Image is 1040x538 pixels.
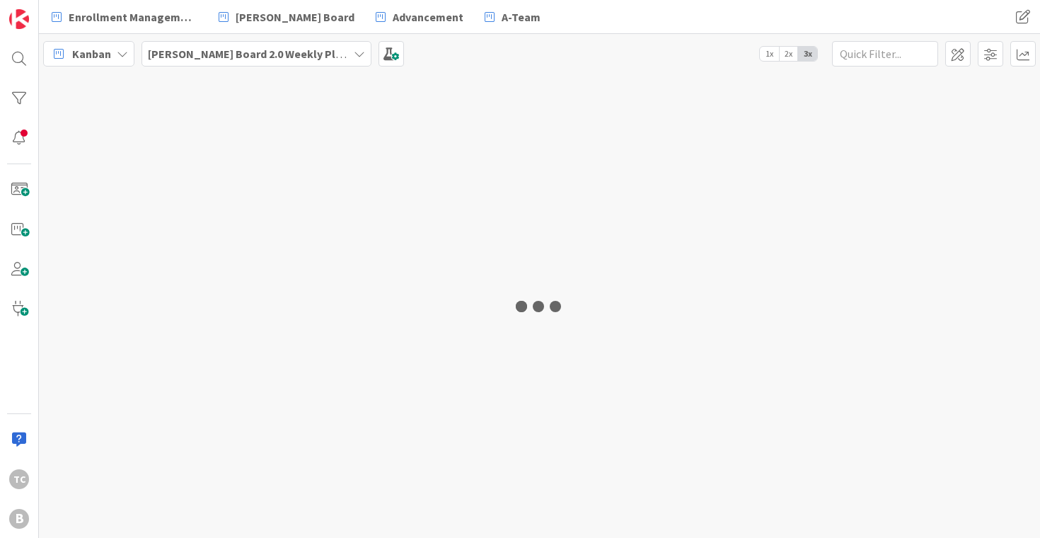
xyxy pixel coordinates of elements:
[236,8,354,25] span: [PERSON_NAME] Board
[210,4,363,30] a: [PERSON_NAME] Board
[9,509,29,529] div: B
[9,9,29,29] img: Visit kanbanzone.com
[393,8,463,25] span: Advancement
[760,47,779,61] span: 1x
[502,8,541,25] span: A-Team
[9,469,29,489] div: TC
[148,47,371,61] b: [PERSON_NAME] Board 2.0 Weekly Planning
[367,4,472,30] a: Advancement
[832,41,938,67] input: Quick Filter...
[72,45,111,62] span: Kanban
[798,47,817,61] span: 3x
[779,47,798,61] span: 2x
[69,8,197,25] span: Enrollment Management
[43,4,206,30] a: Enrollment Management
[476,4,549,30] a: A-Team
